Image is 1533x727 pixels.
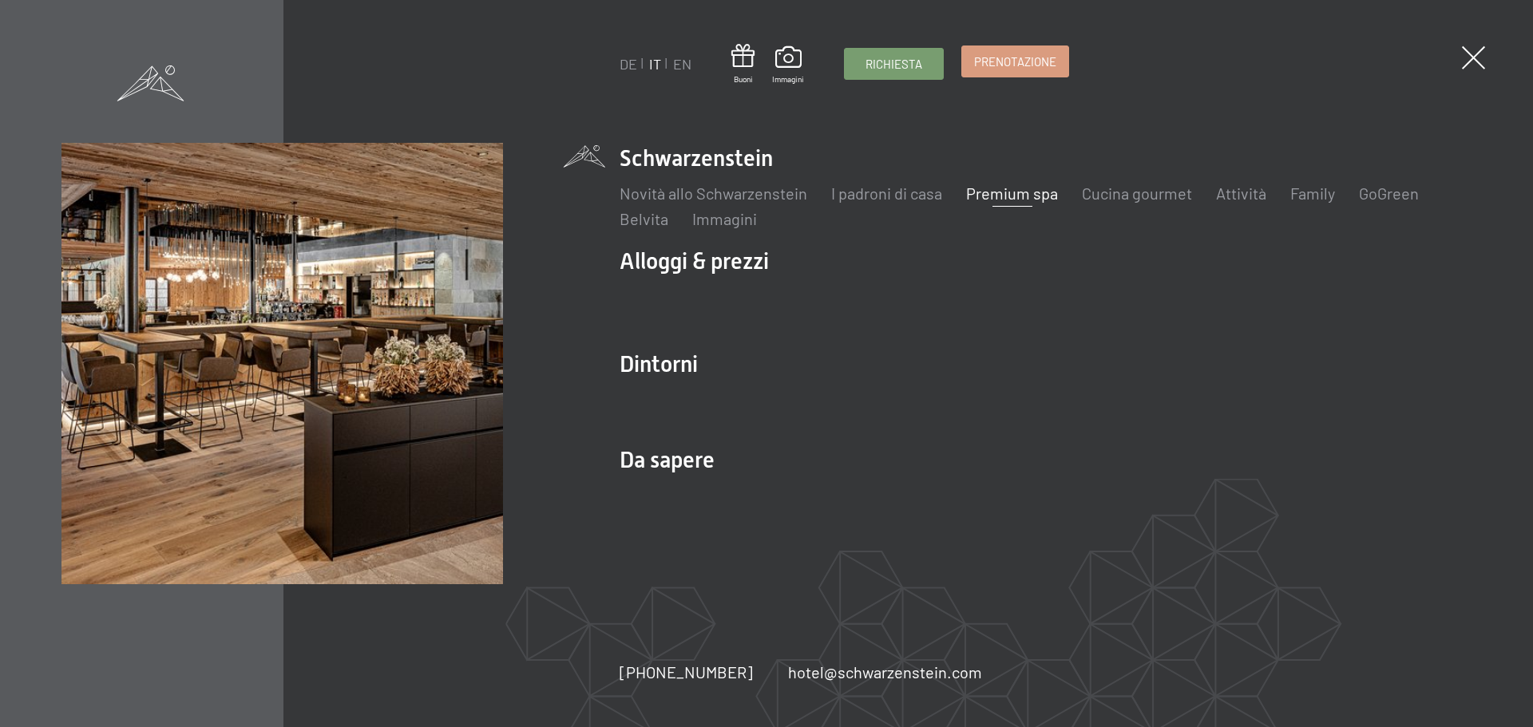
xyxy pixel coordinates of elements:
a: Novità allo Schwarzenstein [620,184,807,203]
a: Premium spa [966,184,1058,203]
a: Richiesta [845,49,943,79]
a: Immagini [692,209,757,228]
a: EN [673,55,691,73]
span: [PHONE_NUMBER] [620,662,753,682]
a: Immagini [772,46,804,85]
a: Family [1290,184,1335,203]
span: Richiesta [866,56,922,73]
a: I padroni di casa [831,184,942,203]
a: DE [620,55,637,73]
a: Cucina gourmet [1082,184,1192,203]
a: Attività [1216,184,1266,203]
a: [PHONE_NUMBER] [620,661,753,683]
a: Belvita [620,209,668,228]
a: IT [649,55,661,73]
a: Buoni [731,44,755,85]
span: Immagini [772,73,804,85]
span: Buoni [731,73,755,85]
a: Prenotazione [962,46,1068,77]
span: Prenotazione [974,53,1056,70]
a: hotel@schwarzenstein.com [788,661,982,683]
a: GoGreen [1359,184,1419,203]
